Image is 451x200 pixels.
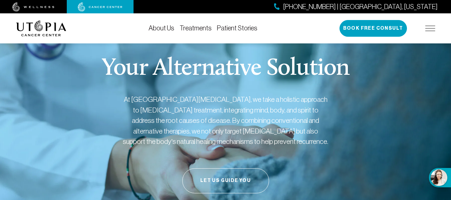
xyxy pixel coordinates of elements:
a: [PHONE_NUMBER] | [GEOGRAPHIC_DATA], [US_STATE] [274,2,438,12]
img: icon-hamburger [425,26,435,31]
span: [PHONE_NUMBER] | [GEOGRAPHIC_DATA], [US_STATE] [283,2,438,12]
a: About Us [149,24,174,32]
a: Treatments [180,24,212,32]
img: cancer center [78,2,123,12]
p: Your Alternative Solution [101,57,350,81]
button: Book Free Consult [340,20,407,37]
a: Patient Stories [217,24,257,32]
p: At [GEOGRAPHIC_DATA][MEDICAL_DATA], we take a holistic approach to [MEDICAL_DATA] treatment, inte... [122,94,329,147]
img: logo [16,20,66,36]
button: Let Us Guide You [182,168,269,193]
img: wellness [12,2,54,12]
